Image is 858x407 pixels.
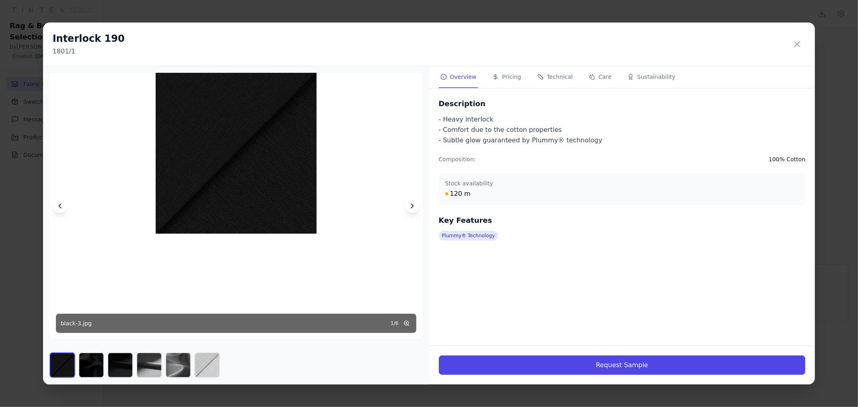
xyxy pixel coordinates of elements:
p: - Heavy interlock - Comfort due to the cotton properties - Subtle glow guaranteed by Plummy® tech... [439,114,806,146]
button: Sustainability [626,66,677,88]
img: black-3.jpg [50,353,74,377]
span: black-3.jpg [61,319,92,327]
button: Technical [536,66,574,88]
span: 100% Cotton [769,155,805,163]
img: white-3.jpg [195,353,219,377]
span: Plummy® Technology [439,231,498,240]
p: 1801/1 [53,47,125,56]
span: 1 / 6 [391,320,398,327]
button: Request Sample [439,356,806,375]
h3: Key Features [439,215,806,226]
img: black-2.jpg [79,353,103,377]
h2: Interlock 190 [53,32,125,45]
span: Composition: [439,155,476,163]
button: Care [587,66,613,88]
span: 120 m [450,189,471,199]
div: Stock availability [445,179,799,187]
img: black-3.jpg [49,73,423,234]
button: Overview [439,66,478,88]
button: Pricing [491,66,523,88]
img: white-2.jpg [166,353,190,377]
img: white-1.jpg [137,353,161,377]
img: black-1.jpg [108,353,132,377]
h3: Description [439,98,806,109]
